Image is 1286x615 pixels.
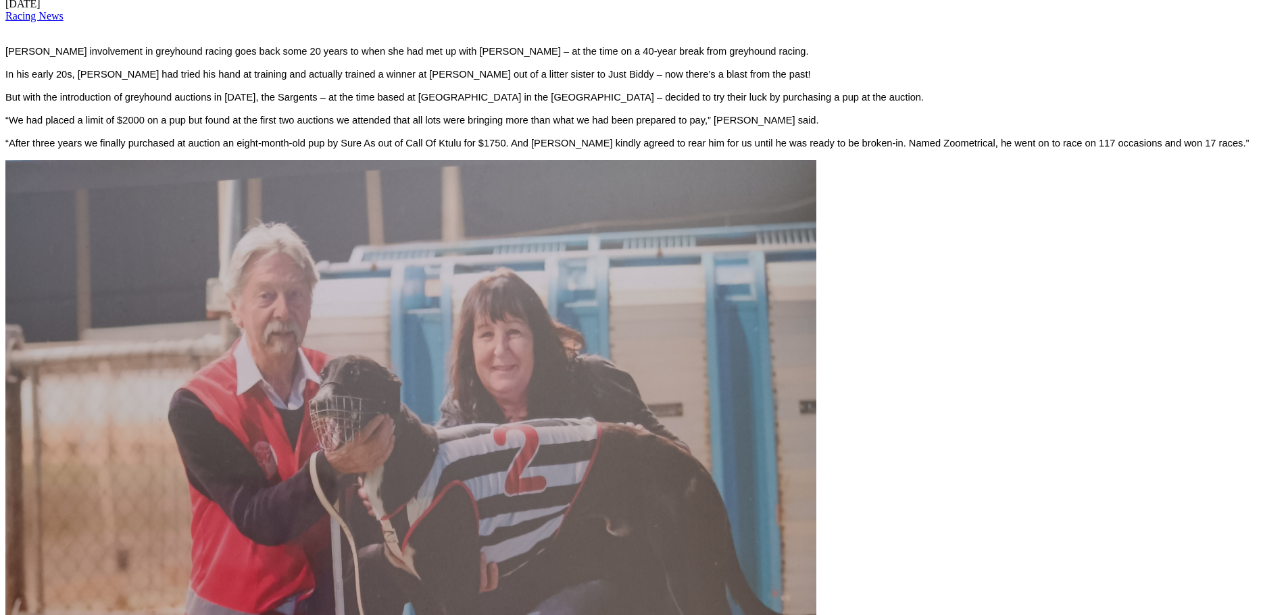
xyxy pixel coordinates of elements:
span: [PERSON_NAME] involvement in greyhound racing goes back some 20 years to when she had met up with... [5,46,809,57]
span: But with the introduction of greyhound auctions in [DATE], the Sargents – at the time based at [G... [5,92,924,103]
span: In his early 20s, [PERSON_NAME] had tried his hand at training and actually trained a winner at [... [5,69,811,80]
a: Racing News [5,10,64,22]
span: “We had placed a limit of $2000 on a pup but found at the first two auctions we attended that all... [5,115,819,126]
span: “After three years we finally purchased at auction an eight-month-old pup by Sure As out of Call ... [5,138,1249,149]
